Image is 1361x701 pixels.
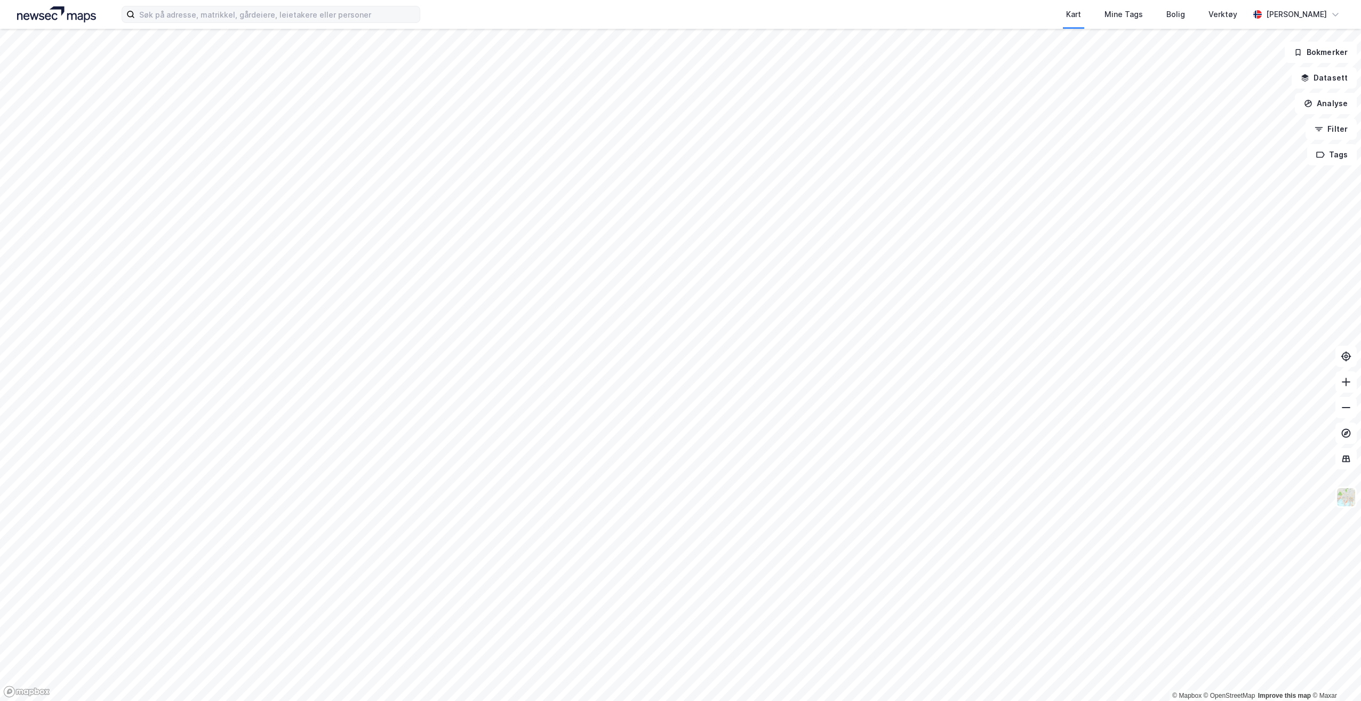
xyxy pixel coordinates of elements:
a: Mapbox [1172,692,1202,699]
a: Mapbox homepage [3,686,50,698]
a: OpenStreetMap [1204,692,1255,699]
a: Improve this map [1258,692,1311,699]
div: Verktøy [1208,8,1237,21]
button: Filter [1306,118,1357,140]
div: [PERSON_NAME] [1266,8,1327,21]
img: logo.a4113a55bc3d86da70a041830d287a7e.svg [17,6,96,22]
div: Bolig [1166,8,1185,21]
div: Kart [1066,8,1081,21]
iframe: Chat Widget [1308,650,1361,701]
div: Kontrollprogram for chat [1308,650,1361,701]
button: Analyse [1295,93,1357,114]
input: Søk på adresse, matrikkel, gårdeiere, leietakere eller personer [135,6,420,22]
button: Tags [1307,144,1357,165]
button: Bokmerker [1285,42,1357,63]
img: Z [1336,487,1356,507]
button: Datasett [1292,67,1357,89]
div: Mine Tags [1104,8,1143,21]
